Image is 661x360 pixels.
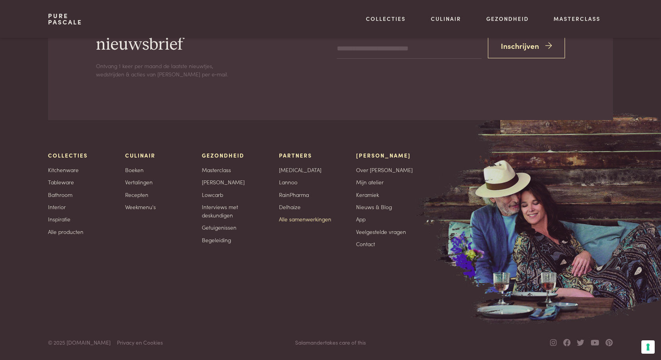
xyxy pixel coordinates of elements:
[356,151,411,160] span: [PERSON_NAME]
[48,228,83,236] a: Alle producten
[356,240,375,248] a: Contact
[431,15,461,23] a: Culinair
[356,228,406,236] a: Veelgestelde vragen
[356,203,392,211] a: Nieuws & Blog
[125,166,144,174] a: Boeken
[486,15,529,23] a: Gezondheid
[279,178,297,186] a: Lannoo
[125,178,153,186] a: Vertalingen
[202,236,231,244] a: Begeleiding
[554,15,600,23] a: Masterclass
[125,191,148,199] a: Recepten
[279,166,321,174] a: [MEDICAL_DATA]
[125,151,155,160] span: Culinair
[488,33,565,58] button: Inschrijven
[356,178,384,186] a: Mijn atelier
[48,13,82,25] a: PurePascale
[279,191,309,199] a: RainPharma
[48,215,70,223] a: Inspiratie
[202,203,266,219] a: Interviews met deskundigen
[48,178,74,186] a: Tableware
[48,338,111,347] span: © 2025 [DOMAIN_NAME]
[48,151,88,160] span: Collecties
[202,191,223,199] a: Lowcarb
[117,338,163,347] a: Privacy en Cookies
[356,191,379,199] a: Keramiek
[202,151,244,160] span: Gezondheid
[48,203,66,211] a: Interior
[279,215,331,223] a: Alle samenwerkingen
[356,215,366,223] a: App
[202,178,245,186] a: [PERSON_NAME]
[295,338,325,346] a: Salamander
[48,166,79,174] a: Kitchenware
[48,191,72,199] a: Bathroom
[279,151,312,160] span: Partners
[366,15,406,23] a: Collecties
[279,203,301,211] a: Delhaize
[96,62,230,78] p: Ontvang 1 keer per maand de laatste nieuwtjes, wedstrijden & acties van [PERSON_NAME] per e‑mail.
[295,338,366,347] span: takes care of this
[202,166,231,174] a: Masterclass
[125,203,156,211] a: Weekmenu's
[356,166,413,174] a: Over [PERSON_NAME]
[202,223,236,232] a: Getuigenissen
[641,340,655,354] button: Uw voorkeuren voor toestemming voor trackingtechnologieën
